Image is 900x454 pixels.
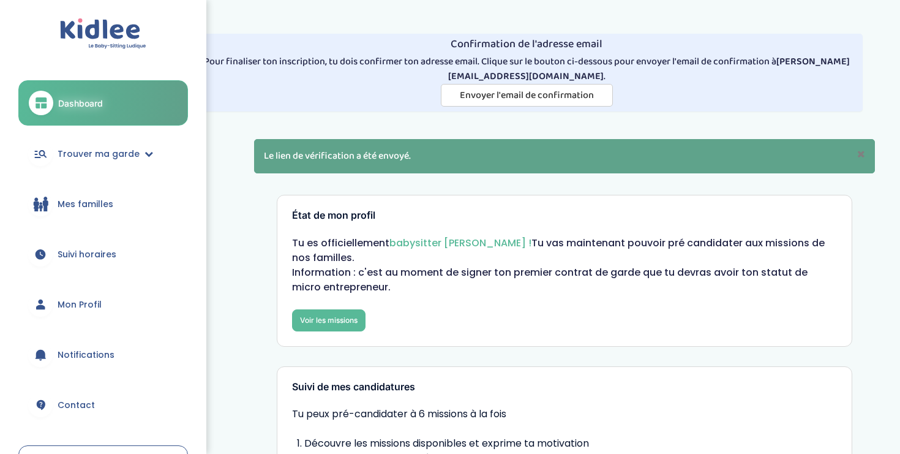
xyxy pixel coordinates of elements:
span: Notifications [58,349,114,361]
span: Contact [58,399,95,412]
a: Trouver ma garde [18,132,188,176]
a: Dashboard [18,80,188,126]
span: Mes familles [58,198,113,211]
h3: État de mon profil [292,210,837,221]
a: Voir les missions [292,309,366,331]
span: Trouver ma garde [58,148,140,161]
span: Dashboard [58,97,103,110]
p: Tu es officiellement Tu vas maintenant pouvoir pré candidater aux missions de nos familles. [292,236,837,265]
h4: Confirmation de l'adresse email [195,39,858,51]
a: Mon Profil [18,282,188,327]
span: Suivi horaires [58,248,116,261]
p: Pour finaliser ton inscription, tu dois confirmer ton adresse email. Clique sur le bouton ci-dess... [195,55,858,84]
button: Envoyer l'email de confirmation [441,84,613,107]
span: Tu peux pré-candidater à 6 missions à la fois [292,407,837,422]
span: Mon Profil [58,298,102,311]
strong: [PERSON_NAME][EMAIL_ADDRESS][DOMAIN_NAME] [448,54,850,84]
a: Contact [18,383,188,427]
span: babysitter [PERSON_NAME] ! [389,236,531,250]
a: Notifications [18,333,188,377]
p: Information : c'est au moment de signer ton premier contrat de garde que tu devras avoir ton stat... [292,265,837,295]
span: Envoyer l'email de confirmation [460,88,594,103]
a: Suivi horaires [18,232,188,276]
li: Découvre les missions disponibles et exprime ta motivation [304,436,837,451]
a: Mes familles [18,182,188,226]
img: logo.svg [60,18,146,50]
p: Le lien de vérification a été envoyé. [254,139,875,173]
h3: Suivi de mes candidatures [292,382,837,393]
